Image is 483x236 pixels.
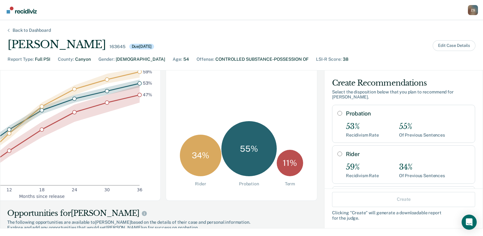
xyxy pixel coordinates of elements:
div: Gender : [98,56,114,63]
div: Back to Dashboard [5,28,58,33]
div: Recidivism Rate [346,132,379,138]
div: 163645 [109,44,125,49]
button: Create [332,192,475,207]
div: Recidivism Rate [346,173,379,178]
div: Select the disposition below that you plan to recommend for [PERSON_NAME] . [332,89,475,100]
div: CONTROLLED SUBSTANCE-POSSESSION OF [215,56,308,63]
text: 12 [7,187,12,192]
div: 34% [399,163,445,172]
g: x-axis label [19,194,65,199]
div: Clicking " Create " will generate a downloadable report for the judge. [332,210,475,221]
div: 34 % [180,135,221,176]
div: 55% [399,122,445,131]
div: Term [285,181,295,187]
text: 59% [143,69,153,74]
text: 24 [72,187,77,192]
div: 54 [183,56,189,63]
div: Offense : [197,56,214,63]
div: Open Intercom Messenger [462,215,477,230]
div: [DEMOGRAPHIC_DATA] [116,56,165,63]
div: Due [DATE] [129,44,154,49]
label: Probation [346,110,470,117]
div: Of Previous Sentences [399,173,445,178]
div: 11 % [277,150,303,176]
text: 36 [137,187,142,192]
span: Explore and add any opportunities that would set [PERSON_NAME] up for success on probation. [7,225,317,230]
text: 47% [143,93,153,98]
div: LSI-R Score : [316,56,341,63]
div: Full PSI [35,56,50,63]
div: 59% [346,163,379,172]
div: 38 [343,56,348,63]
div: Of Previous Sentences [399,132,445,138]
text: 30 [104,187,110,192]
div: Z S [468,5,478,15]
div: [PERSON_NAME] [8,38,106,51]
div: Opportunities for [PERSON_NAME] [7,208,317,218]
div: 53% [346,122,379,131]
div: Probation [239,181,259,187]
label: Rider [346,151,470,158]
text: Months since release [19,194,65,199]
img: Recidiviz [7,7,37,14]
div: County : [58,56,74,63]
span: The following opportunities are available to [PERSON_NAME] based on the details of their case and... [7,220,317,225]
div: Canyon [75,56,91,63]
button: Edit Case Details [433,40,475,51]
button: Profile dropdown button [468,5,478,15]
g: text [143,69,153,97]
div: Create Recommendations [332,78,475,88]
div: Rider [195,181,206,187]
text: 53% [143,81,153,86]
div: 55 % [221,121,277,177]
div: Age : [173,56,182,63]
text: 18 [39,187,45,192]
div: Report Type : [8,56,34,63]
